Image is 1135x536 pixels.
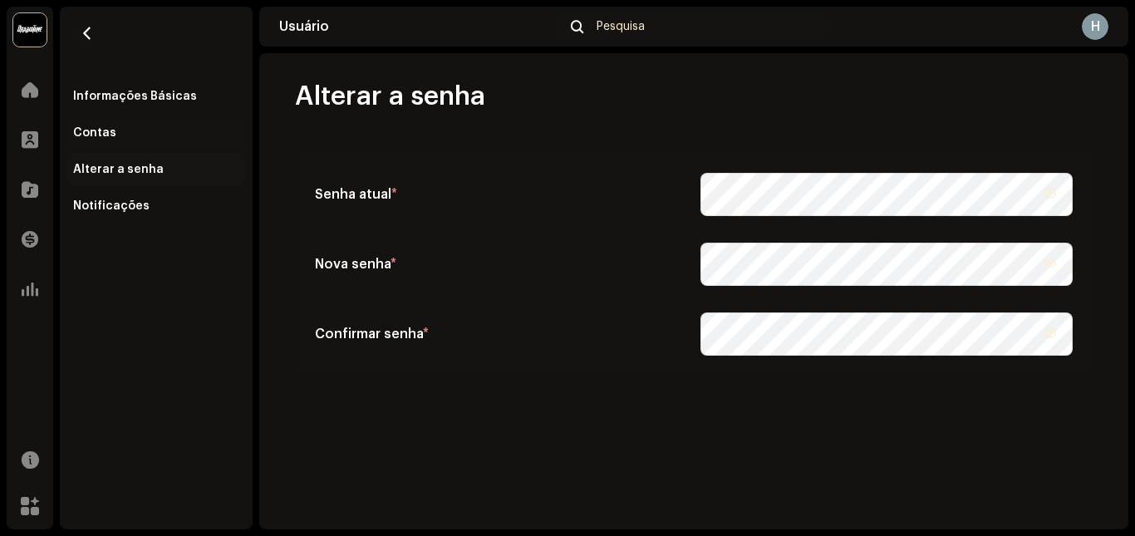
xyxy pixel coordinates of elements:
re-m-nav-item: Notificações [66,189,246,223]
span: Alterar a senha [295,80,485,113]
h5: Senha atual [315,184,687,204]
re-m-nav-item: Informações Básicas [66,80,246,113]
div: Alterar a senha [73,163,164,176]
div: Usuário [279,20,551,33]
re-m-nav-item: Alterar a senha [66,153,246,186]
div: H [1082,13,1108,40]
h5: Nova senha [315,254,687,274]
div: Contas [73,126,116,140]
div: Notificações [73,199,150,213]
re-m-nav-item: Contas [66,116,246,150]
img: 10370c6a-d0e2-4592-b8a2-38f444b0ca44 [13,13,47,47]
div: Informações Básicas [73,90,197,103]
h5: Confirmar senha [315,324,687,344]
span: Pesquisa [597,20,645,33]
